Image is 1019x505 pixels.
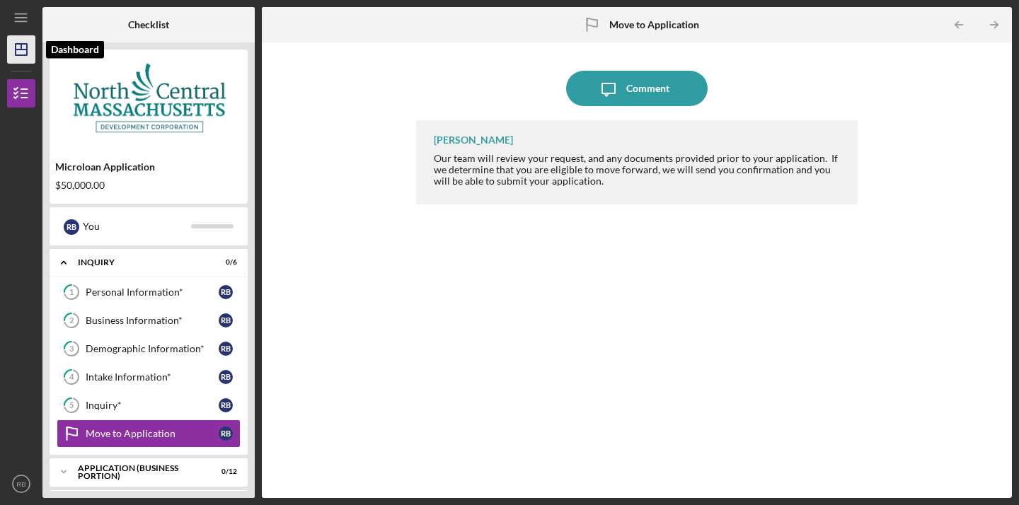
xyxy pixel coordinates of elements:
[609,19,699,30] b: Move to Application
[86,315,219,326] div: Business Information*
[86,286,219,298] div: Personal Information*
[86,371,219,383] div: Intake Information*
[219,313,233,327] div: R B
[626,71,669,106] div: Comment
[86,400,219,411] div: Inquiry*
[434,134,513,146] div: [PERSON_NAME]
[57,306,241,335] a: 2Business Information*RB
[78,258,202,267] div: INQUIRY
[57,363,241,391] a: 4Intake Information*RB
[219,342,233,356] div: R B
[86,343,219,354] div: Demographic Information*
[55,180,242,191] div: $50,000.00
[64,219,79,235] div: R B
[219,285,233,299] div: R B
[434,153,844,187] div: Our team will review your request, and any documents provided prior to your application. If we de...
[50,57,248,141] img: Product logo
[212,468,237,476] div: 0 / 12
[566,71,708,106] button: Comment
[69,401,74,410] tspan: 5
[83,214,191,238] div: You
[78,464,202,480] div: APPLICATION (BUSINESS PORTION)
[69,288,74,297] tspan: 1
[69,373,74,382] tspan: 4
[219,426,233,441] div: R B
[219,370,233,384] div: R B
[86,428,219,439] div: Move to Application
[57,278,241,306] a: 1Personal Information*RB
[16,480,25,488] text: RB
[69,316,74,325] tspan: 2
[57,391,241,419] a: 5Inquiry*RB
[128,19,169,30] b: Checklist
[69,344,74,354] tspan: 3
[212,258,237,267] div: 0 / 6
[55,161,242,173] div: Microloan Application
[7,470,35,498] button: RB
[219,398,233,412] div: R B
[57,419,241,448] a: Move to ApplicationRB
[57,335,241,363] a: 3Demographic Information*RB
